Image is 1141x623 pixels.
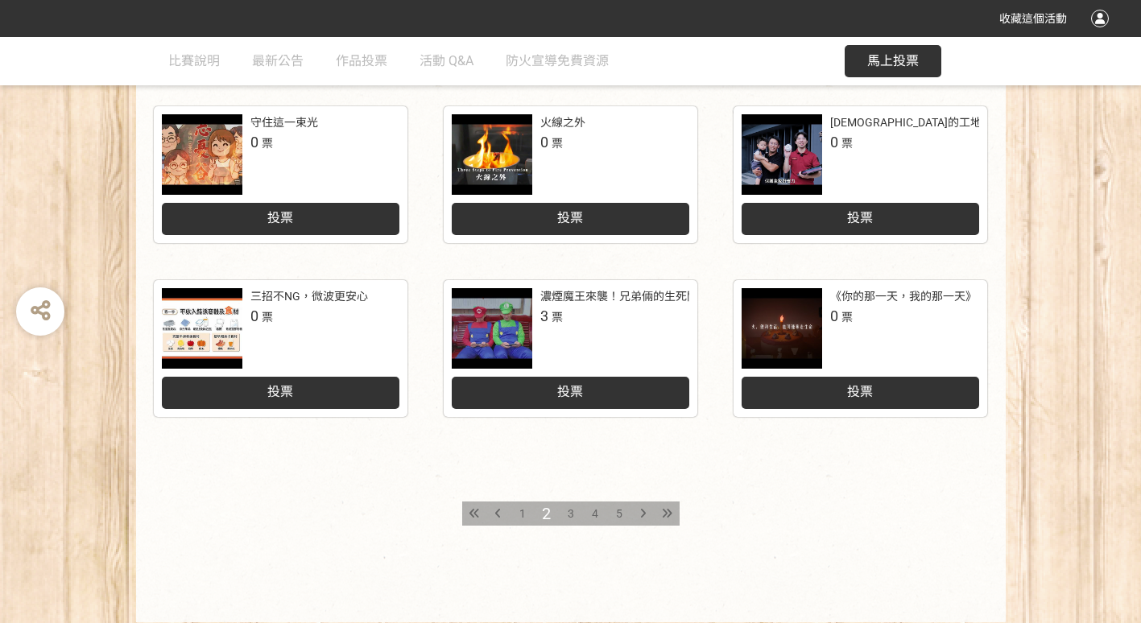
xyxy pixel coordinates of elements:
span: 作品投票 [336,53,387,68]
span: 收藏這個活動 [999,12,1067,25]
a: 作品投票 [336,37,387,85]
span: 投票 [267,384,293,399]
a: 三招不NG，微波更安心0票投票 [154,280,407,417]
a: 比賽說明 [168,37,220,85]
span: 3 [540,307,548,324]
span: 票 [262,311,273,324]
span: 0 [250,134,258,151]
span: 票 [552,311,563,324]
span: 投票 [557,210,583,225]
span: 投票 [267,210,293,225]
a: [DEMOGRAPHIC_DATA]的工地人生0票投票 [734,106,987,243]
div: 守住這一束光 [250,114,318,131]
span: 0 [830,134,838,151]
a: 火線之外0票投票 [444,106,697,243]
span: 4 [592,507,598,520]
span: 活動 Q&A [420,53,473,68]
span: 0 [540,134,548,151]
div: 火線之外 [540,114,585,131]
span: 0 [830,307,838,324]
span: 3 [568,507,574,520]
span: 2 [542,504,551,523]
div: 三招不NG，微波更安心 [250,288,368,305]
span: 5 [616,507,622,520]
a: 最新公告 [252,37,304,85]
button: 馬上投票 [845,45,941,77]
span: 票 [262,137,273,150]
a: 濃煙魔王來襲！兄弟倆的生死關門3票投票 [444,280,697,417]
span: 1 [519,507,526,520]
span: 防火宣導免費資源 [506,53,609,68]
span: 票 [841,137,853,150]
span: 投票 [557,384,583,399]
span: 票 [841,311,853,324]
span: 最新公告 [252,53,304,68]
span: 馬上投票 [867,53,919,68]
span: 投票 [847,384,873,399]
a: 守住這一束光0票投票 [154,106,407,243]
div: 濃煙魔王來襲！兄弟倆的生死關門 [540,288,709,305]
div: 《你的那一天，我的那一天》 [830,288,977,305]
a: 防火宣導免費資源 [506,37,609,85]
a: 《你的那一天，我的那一天》0票投票 [734,280,987,417]
div: [DEMOGRAPHIC_DATA]的工地人生 [830,114,1004,131]
a: 活動 Q&A [420,37,473,85]
span: 票 [552,137,563,150]
span: 0 [250,307,258,324]
span: 比賽說明 [168,53,220,68]
span: 投票 [847,210,873,225]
